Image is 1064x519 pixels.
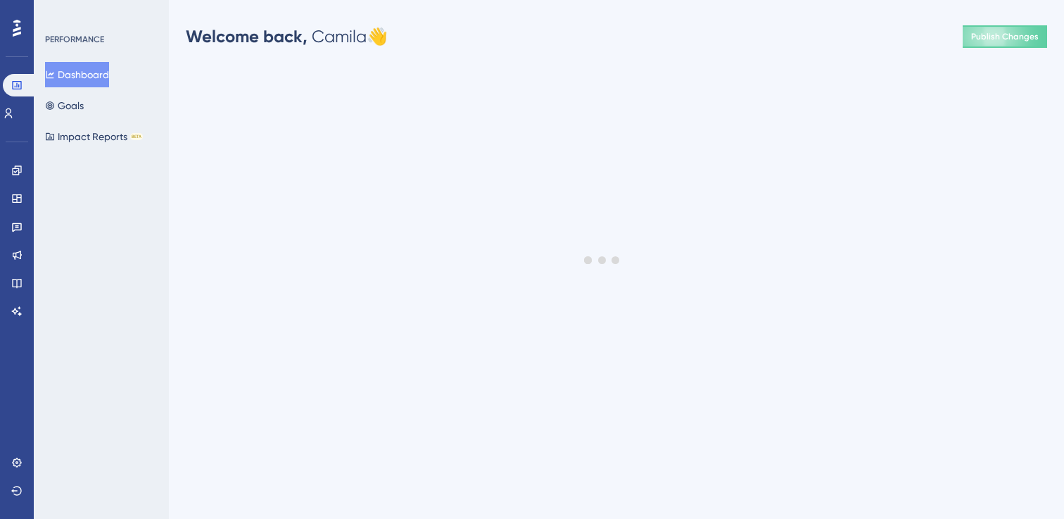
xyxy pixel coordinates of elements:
[45,34,104,45] div: PERFORMANCE
[130,133,143,140] div: BETA
[45,62,109,87] button: Dashboard
[45,124,143,149] button: Impact ReportsBETA
[186,26,308,46] span: Welcome back,
[45,93,84,118] button: Goals
[971,31,1039,42] span: Publish Changes
[963,25,1047,48] button: Publish Changes
[186,25,388,48] div: Camila 👋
